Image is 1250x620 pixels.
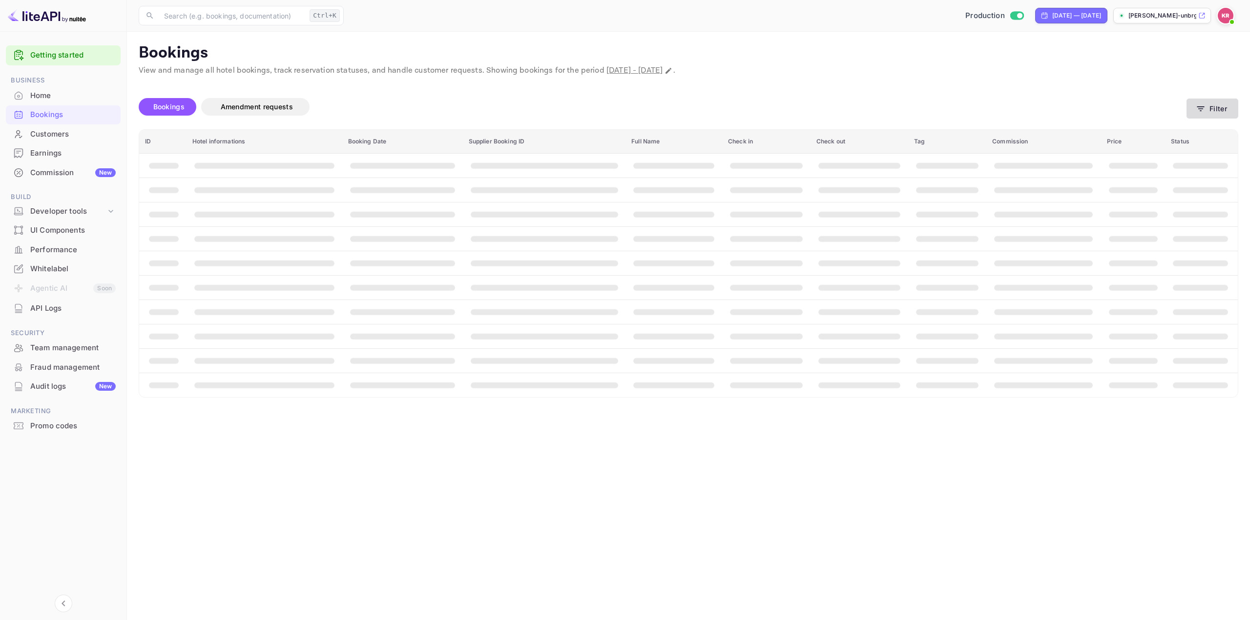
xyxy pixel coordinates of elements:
div: Whitelabel [30,263,116,275]
div: Bookings [30,109,116,120]
div: Developer tools [6,203,121,220]
span: Security [6,328,121,339]
a: Earnings [6,144,121,162]
a: CommissionNew [6,163,121,181]
div: Performance [6,240,121,260]
img: Kobus Roux [1218,8,1233,23]
div: Ctrl+K [310,9,340,22]
p: [PERSON_NAME]-unbrg.[PERSON_NAME]... [1128,11,1196,20]
div: Earnings [30,148,116,159]
div: New [95,168,116,177]
span: Build [6,192,121,202]
a: Audit logsNew [6,377,121,395]
span: Marketing [6,406,121,417]
a: UI Components [6,221,121,239]
a: Performance [6,240,121,259]
div: UI Components [30,225,116,236]
div: Audit logsNew [6,377,121,396]
div: Home [6,86,121,105]
a: Team management [6,339,121,357]
div: Home [30,90,116,101]
div: UI Components [6,221,121,240]
div: Customers [6,125,121,144]
div: API Logs [6,299,121,318]
div: Whitelabel [6,260,121,279]
a: Fraud management [6,358,121,376]
a: Bookings [6,105,121,123]
img: LiteAPI logo [8,8,86,23]
div: Commission [30,167,116,179]
div: Promo codes [30,420,116,432]
div: Earnings [6,144,121,163]
div: Switch to Sandbox mode [961,10,1027,21]
div: API Logs [30,303,116,314]
a: Whitelabel [6,260,121,278]
div: [DATE] — [DATE] [1052,11,1101,20]
a: Customers [6,125,121,143]
div: Customers [30,129,116,140]
div: Bookings [6,105,121,124]
a: Promo codes [6,417,121,435]
span: Production [965,10,1005,21]
div: Team management [30,342,116,354]
div: Audit logs [30,381,116,392]
div: Developer tools [30,206,106,217]
div: Fraud management [6,358,121,377]
input: Search (e.g. bookings, documentation) [158,6,306,25]
a: Home [6,86,121,104]
button: Collapse navigation [55,595,72,612]
div: Fraud management [30,362,116,373]
div: Team management [6,339,121,358]
div: Performance [30,244,116,256]
div: Getting started [6,45,121,65]
span: Business [6,75,121,86]
a: API Logs [6,299,121,317]
div: CommissionNew [6,163,121,182]
div: New [95,382,116,391]
div: Promo codes [6,417,121,436]
a: Getting started [30,50,116,61]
